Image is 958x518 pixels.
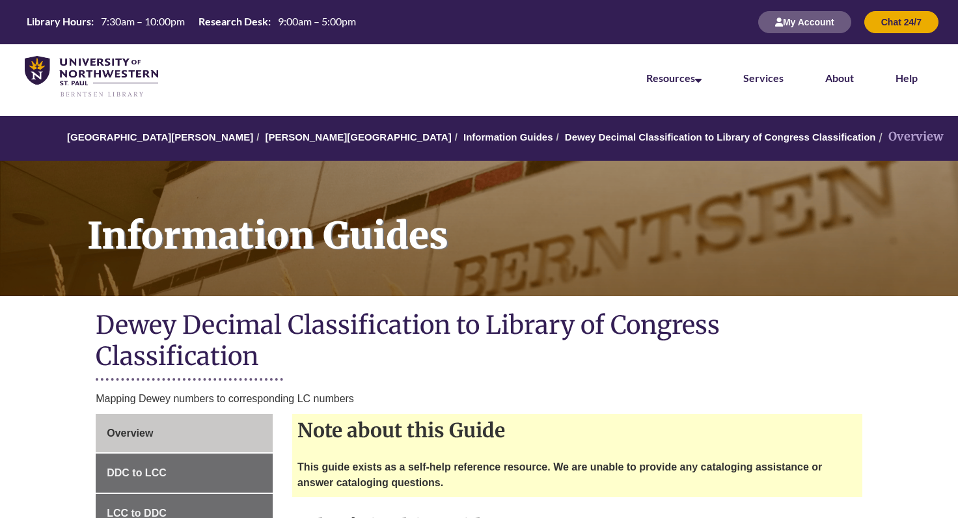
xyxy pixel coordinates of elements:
[21,14,361,30] a: Hours Today
[67,131,253,143] a: [GEOGRAPHIC_DATA][PERSON_NAME]
[25,56,158,98] img: UNWSP Library Logo
[463,131,553,143] a: Information Guides
[96,454,273,493] a: DDC to LCC
[101,15,185,27] span: 7:30am – 10:00pm
[864,11,938,33] button: Chat 24/7
[21,14,361,29] table: Hours Today
[292,414,862,446] h2: Note about this Guide
[278,15,356,27] span: 9:00am – 5:00pm
[193,14,273,29] th: Research Desk:
[896,72,918,84] a: Help
[743,72,784,84] a: Services
[73,161,958,279] h1: Information Guides
[565,131,876,143] a: Dewey Decimal Classification to Library of Congress Classification
[96,393,354,404] span: Mapping Dewey numbers to corresponding LC numbers
[266,131,452,143] a: [PERSON_NAME][GEOGRAPHIC_DATA]
[875,128,943,146] li: Overview
[96,309,862,375] h1: Dewey Decimal Classification to Library of Congress Classification
[21,14,96,29] th: Library Hours:
[758,16,851,27] a: My Account
[864,16,938,27] a: Chat 24/7
[825,72,854,84] a: About
[758,11,851,33] button: My Account
[96,414,273,453] a: Overview
[107,428,153,439] span: Overview
[297,461,822,488] strong: This guide exists as a self-help reference resource. We are unable to provide any cataloging assi...
[107,467,167,478] span: DDC to LCC
[646,72,702,84] a: Resources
